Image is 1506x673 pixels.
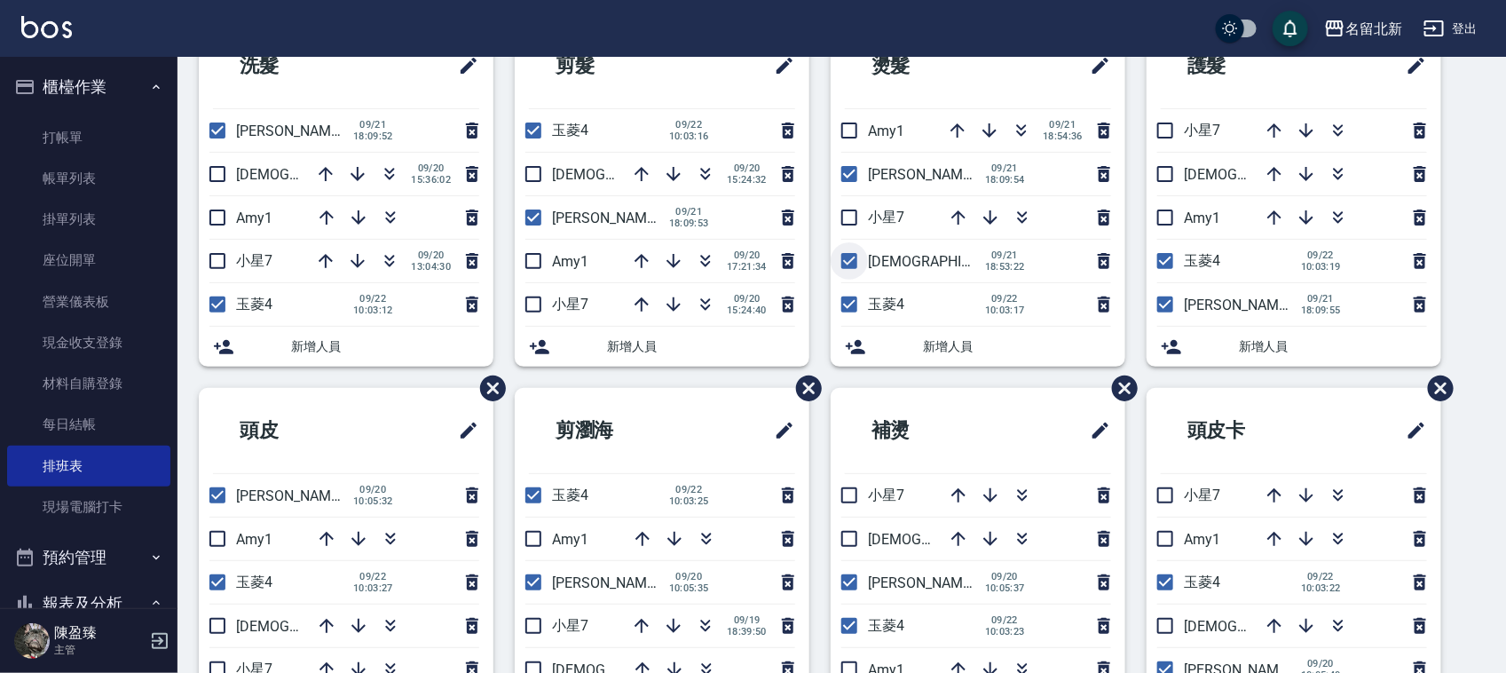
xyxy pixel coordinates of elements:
[236,252,272,269] span: 小星7
[236,618,390,635] span: [DEMOGRAPHIC_DATA]9
[353,119,393,131] span: 09/21
[1079,44,1111,87] span: 修改班表的標題
[727,162,767,174] span: 09/20
[199,327,493,367] div: 新增人員
[7,534,170,581] button: 預約管理
[985,293,1025,305] span: 09/22
[467,362,509,415] span: 刪除班表
[868,531,1022,548] span: [DEMOGRAPHIC_DATA]9
[727,614,767,626] span: 09/19
[669,495,709,507] span: 10:03:25
[1416,12,1485,45] button: 登出
[1301,305,1341,316] span: 18:09:55
[607,337,795,356] span: 新增人員
[7,363,170,404] a: 材料自購登錄
[353,131,393,142] span: 18:09:52
[727,305,767,316] span: 15:24:40
[1184,252,1220,269] span: 玉菱4
[985,614,1025,626] span: 09/22
[985,261,1025,273] span: 18:53:22
[1345,18,1402,40] div: 名留北新
[552,574,666,591] span: [PERSON_NAME]2
[1147,327,1441,367] div: 新增人員
[411,249,451,261] span: 09/20
[447,44,479,87] span: 修改班表的標題
[7,404,170,445] a: 每日結帳
[552,166,706,183] span: [DEMOGRAPHIC_DATA]9
[54,642,145,658] p: 主管
[515,327,809,367] div: 新增人員
[7,281,170,322] a: 營業儀表板
[411,162,451,174] span: 09/20
[985,305,1025,316] span: 10:03:17
[985,582,1025,594] span: 10:05:37
[291,337,479,356] span: 新增人員
[1161,399,1334,463] h2: 頭皮卡
[236,296,272,313] span: 玉菱4
[353,571,393,582] span: 09/22
[353,305,393,316] span: 10:03:12
[1161,34,1324,98] h2: 護髮
[54,624,145,642] h5: 陳盈臻
[845,399,1008,463] h2: 補燙
[845,34,1008,98] h2: 燙髮
[7,446,170,487] a: 排班表
[552,253,588,270] span: Amy1
[1301,571,1341,582] span: 09/22
[1184,531,1220,548] span: Amy1
[727,626,767,637] span: 18:39:50
[213,34,376,98] h2: 洗髮
[1395,44,1427,87] span: 修改班表的標題
[669,582,709,594] span: 10:05:35
[353,293,393,305] span: 09/22
[985,249,1025,261] span: 09/21
[1043,119,1083,131] span: 09/21
[1184,574,1220,590] span: 玉菱4
[1239,337,1427,356] span: 新增人員
[727,261,767,273] span: 17:21:34
[236,487,351,504] span: [PERSON_NAME]2
[783,362,824,415] span: 刪除班表
[868,253,1022,270] span: [DEMOGRAPHIC_DATA]9
[7,64,170,110] button: 櫃檯作業
[236,531,272,548] span: Amy1
[669,131,709,142] span: 10:03:16
[985,571,1025,582] span: 09/20
[552,531,588,548] span: Amy1
[7,487,170,527] a: 現場電腦打卡
[669,119,709,131] span: 09/22
[727,249,767,261] span: 09/20
[447,409,479,452] span: 修改班表的標題
[763,44,795,87] span: 修改班表的標題
[985,626,1025,637] span: 10:03:23
[21,16,72,38] img: Logo
[868,487,904,503] span: 小星7
[7,117,170,158] a: 打帳單
[1273,11,1308,46] button: save
[529,399,702,463] h2: 剪瀏海
[14,623,50,659] img: Person
[552,487,588,503] span: 玉菱4
[236,210,272,226] span: Amy1
[7,158,170,199] a: 帳單列表
[868,123,904,139] span: Amy1
[1184,166,1338,183] span: [DEMOGRAPHIC_DATA]9
[669,206,709,218] span: 09/21
[669,484,709,495] span: 09/22
[1184,487,1220,503] span: 小星7
[1301,261,1341,273] span: 10:03:19
[1043,131,1083,142] span: 18:54:36
[552,617,588,634] span: 小星7
[213,399,376,463] h2: 頭皮
[763,409,795,452] span: 修改班表的標題
[1184,210,1220,226] span: Amy1
[985,162,1025,174] span: 09/21
[411,261,451,273] span: 13:04:30
[669,218,709,229] span: 18:09:53
[831,327,1125,367] div: 新增人員
[353,582,393,594] span: 10:03:27
[236,166,390,183] span: [DEMOGRAPHIC_DATA]9
[727,293,767,305] span: 09/20
[669,571,709,582] span: 09/20
[868,166,982,183] span: [PERSON_NAME]2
